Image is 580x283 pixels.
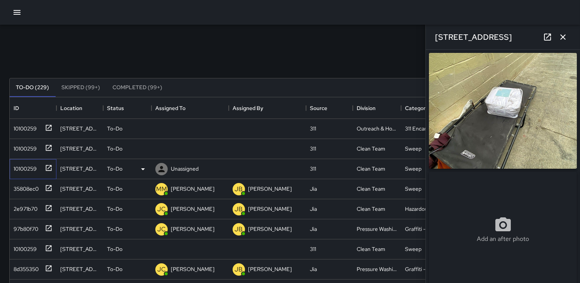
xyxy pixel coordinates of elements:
div: Status [103,97,151,119]
p: To-Do [107,245,122,253]
p: To-Do [107,145,122,153]
div: 481 Minna Street [60,245,99,253]
div: Jia [310,205,317,213]
p: [PERSON_NAME] [248,225,292,233]
div: 1101 Market Street [60,265,99,273]
div: 10100259 [10,142,37,153]
p: MM [156,185,167,194]
div: Assigned To [155,97,185,119]
div: Assigned By [229,97,306,119]
p: To-Do [107,125,122,132]
p: [PERSON_NAME] [248,185,292,193]
p: JC [157,265,166,274]
div: 10100259 [10,162,37,173]
p: JB [235,225,243,234]
div: Source [310,97,327,119]
p: To-Do [107,225,122,233]
div: Clean Team [357,205,385,213]
div: Assigned By [233,97,263,119]
div: 311 [310,165,316,173]
div: 2e971b70 [10,202,37,213]
div: Sweep [405,145,422,153]
div: ID [14,97,19,119]
div: Location [56,97,103,119]
div: Assigned To [151,97,229,119]
p: [PERSON_NAME] [248,265,292,273]
div: Location [60,97,82,119]
div: 1029 Market Street [60,205,99,213]
p: JB [235,205,243,214]
div: Clean Team [357,185,385,193]
p: Unassigned [171,165,199,173]
div: 1101 Market Street [60,225,99,233]
div: 10100259 [10,242,37,253]
p: [PERSON_NAME] [248,205,292,213]
div: Clean Team [357,145,385,153]
div: Pressure Washing [357,265,397,273]
div: 35808ec0 [10,182,39,193]
p: To-Do [107,265,122,273]
div: 311 Encampments [405,125,446,132]
p: [PERSON_NAME] [171,185,214,193]
div: ID [10,97,56,119]
div: Division [353,97,401,119]
p: JC [157,205,166,214]
p: To-Do [107,165,122,173]
div: Jia [310,225,317,233]
div: Division [357,97,376,119]
div: Pressure Washing [357,225,397,233]
p: [PERSON_NAME] [171,225,214,233]
button: Skipped (99+) [55,78,106,97]
div: Sweep [405,185,422,193]
div: Sweep [405,165,422,173]
p: To-Do [107,205,122,213]
div: 457 Minna Street [60,165,99,173]
div: Clean Team [357,245,385,253]
div: 743a Minna Street [60,125,99,132]
div: Jia [310,185,317,193]
div: 25 Cyril Magnin Street [60,185,99,193]
p: [PERSON_NAME] [171,205,214,213]
div: 8d355350 [10,262,39,273]
p: JC [157,225,166,234]
div: Clean Team [357,165,385,173]
div: Source [306,97,353,119]
div: 97b80f70 [10,222,38,233]
div: 311 [310,245,316,253]
div: Graffiti - Public [405,265,441,273]
p: To-Do [107,185,122,193]
div: Status [107,97,124,119]
div: Sweep [405,245,422,253]
div: Outreach & Hospitality [357,125,397,132]
div: 135 6th Street [60,145,99,153]
button: Completed (99+) [106,78,168,97]
div: Category [405,97,428,119]
div: Jia [310,265,317,273]
p: JB [235,265,243,274]
button: To-Do (229) [10,78,55,97]
p: JB [235,185,243,194]
div: 10100259 [10,122,37,132]
div: 311 [310,125,316,132]
div: Graffiti - Public [405,225,441,233]
p: [PERSON_NAME] [171,265,214,273]
div: 311 [310,145,316,153]
div: Hazardous Waste [405,205,446,213]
